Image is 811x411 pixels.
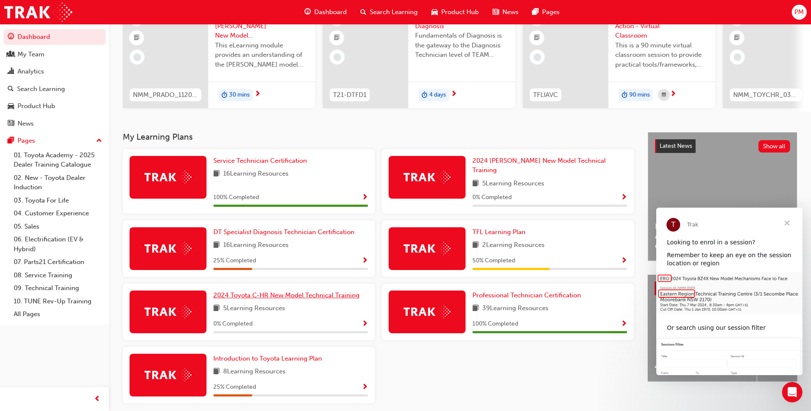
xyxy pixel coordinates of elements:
span: Dashboard [314,7,347,17]
a: Product Hub [3,98,106,114]
span: learningRecordVerb_NONE-icon [333,53,341,61]
a: Analytics [3,64,106,79]
span: 2024 Landcruiser [PERSON_NAME] New Model Mechanisms - Model Outline 1 [215,12,308,41]
span: booktick-icon [734,32,740,44]
a: 03. Toyota For Life [10,194,106,207]
span: Show Progress [362,384,368,391]
span: This is a 90 minute virtual classroom session to provide practical tools/frameworks, behaviours a... [615,41,708,70]
div: News [18,119,34,129]
button: Show all [758,140,790,153]
span: chart-icon [8,68,14,76]
a: Latest NewsShow all [655,139,790,153]
span: car-icon [431,7,438,18]
span: Toyota For Life In Action - Virtual Classroom [615,12,708,41]
a: 06. Electrification (EV & Hybrid) [10,233,106,255]
img: Trak [145,305,192,318]
a: 04. Customer Experience [10,207,106,220]
a: car-iconProduct Hub [425,3,486,21]
img: Trak [145,242,192,255]
span: booktick-icon [134,32,140,44]
a: 02. New - Toyota Dealer Induction [10,171,106,194]
span: Show Progress [362,194,368,202]
span: book-icon [213,367,220,377]
span: 0 % Completed [213,319,253,329]
span: 4 days [429,90,446,100]
span: NMM_TOYCHR_032024_MODULE_1 [733,90,798,100]
span: 5 Learning Resources [482,179,544,189]
a: Trak [4,3,72,22]
span: guage-icon [8,33,14,41]
span: duration-icon [422,90,428,101]
span: 2024 [PERSON_NAME] New Model Technical Training [472,157,606,174]
a: Product HubShow all [655,282,790,295]
span: 2 Learning Resources [482,240,545,251]
img: Trak [404,242,451,255]
span: news-icon [492,7,499,18]
span: learningRecordVerb_NONE-icon [133,53,141,61]
a: 2024 Toyota C-HR New Model Technical Training [213,291,363,300]
span: This eLearning module provides an understanding of the [PERSON_NAME] model line-up and its Katash... [215,41,308,70]
span: Show Progress [362,320,368,328]
button: Pages [3,133,106,149]
iframe: Intercom live chat [782,382,802,402]
span: 8 Learning Resources [223,367,286,377]
span: book-icon [213,169,220,179]
span: 50 % Completed [472,256,515,266]
span: search-icon [8,85,14,93]
span: 100 % Completed [213,193,259,203]
span: Pages [542,7,560,17]
span: book-icon [472,303,479,314]
span: booktick-icon [334,32,340,44]
div: Analytics [18,67,44,76]
span: TFLIAVC [533,90,558,100]
span: PM [794,7,804,17]
span: Fundamentals of Diagnosis is the gateway to the Diagnosis Technician level of TEAM Training and s... [415,31,508,60]
a: 10. TUNE Rev-Up Training [10,295,106,308]
span: 100 % Completed [472,319,518,329]
span: DT Specialist Diagnosis Technician Certification [213,228,354,236]
button: DashboardMy TeamAnalyticsSearch LearningProduct HubNews [3,27,106,133]
span: 90 mins [629,90,650,100]
span: guage-icon [304,7,311,18]
a: Search Learning [3,81,106,97]
a: pages-iconPages [525,3,566,21]
a: News [3,116,106,132]
a: Latest NewsShow allHelp Shape the Future of Toyota Academy Training and Win an eMastercard! [648,132,797,261]
span: Product Hub [441,7,479,17]
button: Show Progress [621,255,627,266]
div: My Team [18,50,44,59]
span: News [502,7,519,17]
span: T21-DTFD1 [333,90,366,100]
span: car-icon [8,103,14,110]
span: Service Technician Certification [213,157,307,164]
span: 16 Learning Resources [223,240,289,251]
a: 01. Toyota Academy - 2025 Dealer Training Catalogue [10,149,106,171]
span: 39 Learning Resources [482,303,549,314]
button: Show Progress [621,319,627,329]
a: 05. Sales [10,220,106,233]
img: Trak [404,170,451,184]
button: Show Progress [362,382,368,393]
span: Search Learning [370,7,418,17]
button: Show Progress [621,192,627,203]
a: Dashboard [3,29,106,45]
span: up-icon [96,135,102,147]
span: NMM_PRADO_112024_MODULE_1 [133,90,198,100]
span: Show Progress [621,257,627,265]
img: Trak [145,368,192,382]
span: book-icon [472,179,479,189]
iframe: Intercom live chat message [656,208,802,375]
span: TFL Learning Plan [472,228,525,236]
a: 2024 [PERSON_NAME] New Model Technical Training [472,156,627,175]
h3: My Learning Plans [123,132,634,142]
a: 08. Service Training [10,269,106,282]
span: search-icon [360,7,366,18]
span: 30 mins [229,90,250,100]
span: next-icon [254,91,261,98]
span: pages-icon [8,137,14,145]
span: 16 Learning Resources [223,169,289,179]
a: Service Technician Certification [213,156,310,166]
a: TFL Learning Plan [472,227,529,237]
a: guage-iconDashboard [298,3,354,21]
